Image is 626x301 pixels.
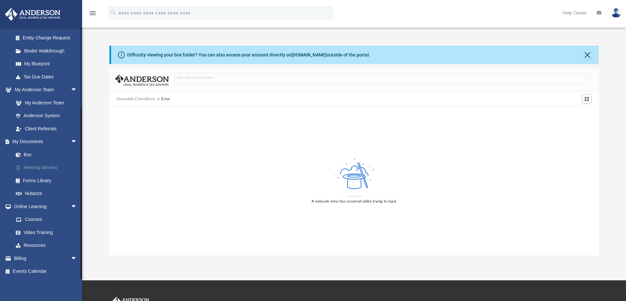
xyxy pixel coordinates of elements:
a: Tax Due Dates [9,70,87,83]
a: Online Learningarrow_drop_down [5,200,84,213]
img: Anderson Advisors Platinum Portal [3,8,62,21]
i: menu [89,9,97,17]
a: My Anderson Team [9,96,81,109]
span: arrow_drop_down [71,83,84,97]
a: Client Referrals [9,122,84,135]
img: User Pic [611,8,621,18]
div: Error [161,96,170,102]
a: Box [9,148,84,161]
a: My Anderson Teamarrow_drop_down [5,83,84,97]
span: arrow_drop_down [71,252,84,265]
a: menu [89,12,97,17]
a: Forms Library [9,174,84,187]
span: arrow_drop_down [71,200,84,213]
div: A network error has occurred while trying to load. [312,199,397,204]
a: Binder Walkthrough [9,44,87,57]
div: Difficulty viewing your box folder? You can also access your account directly on outside of the p... [127,52,370,58]
button: Viewable-ClientDocs [117,96,155,102]
a: Resources [9,239,84,252]
a: Meeting Minutes [9,161,87,174]
a: Billingarrow_drop_down [5,252,87,265]
a: My Blueprint [9,57,84,71]
input: Search files and folders [174,73,591,85]
a: Video Training [9,226,81,239]
a: Anderson System [9,109,84,122]
button: Switch to Grid View [582,94,592,103]
button: Close [583,50,592,59]
a: [DOMAIN_NAME] [291,52,327,57]
a: Courses [9,213,84,226]
a: Notarize [9,187,87,200]
a: My Documentsarrow_drop_down [5,135,87,148]
a: Events Calendar [5,265,87,278]
span: arrow_drop_down [71,135,84,149]
i: search [110,9,117,16]
a: Entity Change Request [9,32,87,45]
